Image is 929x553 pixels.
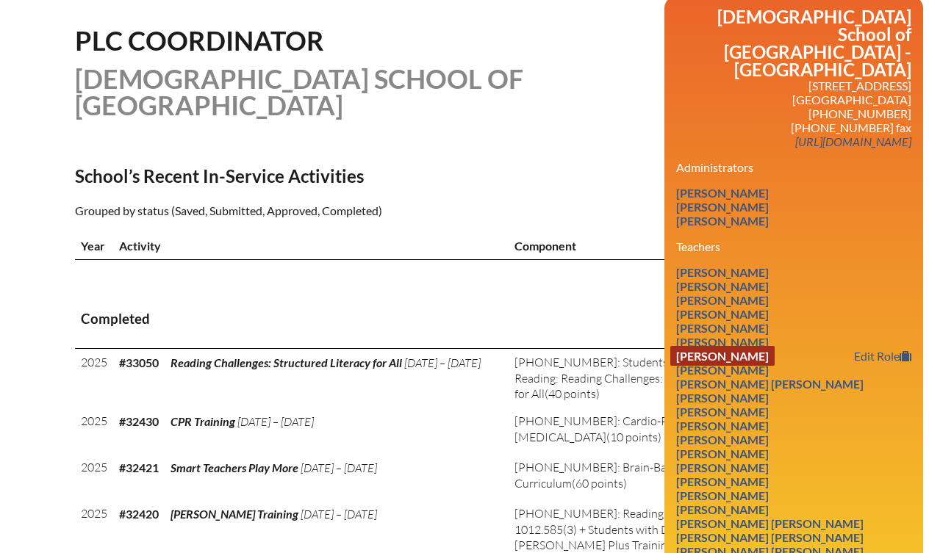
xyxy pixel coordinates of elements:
a: [PERSON_NAME] [PERSON_NAME] [670,527,869,547]
a: [PERSON_NAME] [670,360,775,380]
a: [PERSON_NAME] [670,485,775,505]
span: Smart Teachers Play More [171,460,298,474]
td: 2025 [75,349,113,408]
h3: Teachers [676,239,911,253]
td: 2025 [75,454,113,500]
span: [PHONE_NUMBER]: Cardio-Pulmonary [MEDICAL_DATA] [514,413,717,444]
b: #32421 [119,460,159,474]
span: [DEMOGRAPHIC_DATA] School of [GEOGRAPHIC_DATA] [75,62,523,121]
a: [URL][DOMAIN_NAME] [789,131,917,151]
td: (60 points) [509,454,774,500]
a: [PERSON_NAME] [670,318,775,338]
span: CPR Training [171,414,235,428]
a: [PERSON_NAME] [670,416,775,435]
a: Edit Role [848,346,917,366]
b: #33050 [119,355,159,369]
span: [PERSON_NAME] Training [171,507,298,521]
h2: [DEMOGRAPHIC_DATA] School of [GEOGRAPHIC_DATA] - [GEOGRAPHIC_DATA] [676,8,911,79]
th: Component [509,232,774,260]
b: #32420 [119,507,159,521]
td: 2025 [75,408,113,454]
h2: School’s Recent In-Service Activities [75,165,592,187]
a: [PERSON_NAME] [670,388,775,408]
a: [PERSON_NAME] [670,276,775,296]
h3: Completed [81,310,848,328]
a: [PERSON_NAME] [670,430,775,449]
th: Activity [113,232,509,260]
h3: Administrators [676,160,911,174]
span: [DATE] – [DATE] [237,414,314,429]
b: #32430 [119,414,159,428]
a: [PERSON_NAME] [670,499,775,519]
td: (40 points) [509,349,774,408]
a: [PERSON_NAME] [670,262,775,282]
a: [PERSON_NAME] [670,197,775,217]
span: PLC Coordinator [75,24,324,57]
td: (10 points) [509,408,774,454]
a: [PERSON_NAME] [670,211,775,231]
a: [PERSON_NAME] [670,402,775,422]
a: [PERSON_NAME] [670,458,775,477]
span: [DATE] – [DATE] [301,507,377,521]
span: [PHONE_NUMBER]: Students with Disabilities + Reading: Reading Challenges: Structured Literacy for... [514,355,762,401]
p: Grouped by status (Saved, Submitted, Approved, Completed) [75,201,592,220]
a: [PERSON_NAME] [670,444,775,463]
span: [PHONE_NUMBER]: Brain-Based Research & Curriculum [514,460,743,490]
a: [PERSON_NAME] [670,183,775,203]
a: [PERSON_NAME] [670,346,775,366]
span: Reading Challenges: Structured Literacy for All [171,355,402,369]
span: [DATE] – [DATE] [301,460,377,475]
a: [PERSON_NAME] [PERSON_NAME] [670,374,869,394]
a: [PERSON_NAME] [670,332,775,352]
th: Year [75,232,113,260]
a: [PERSON_NAME] [670,290,775,310]
p: [STREET_ADDRESS] [GEOGRAPHIC_DATA] [PHONE_NUMBER] [PHONE_NUMBER] fax [676,79,911,148]
span: [DATE] – [DATE] [404,355,481,370]
a: [PERSON_NAME] [670,304,775,324]
a: [PERSON_NAME] [670,471,775,491]
a: [PERSON_NAME] [PERSON_NAME] [670,513,869,533]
